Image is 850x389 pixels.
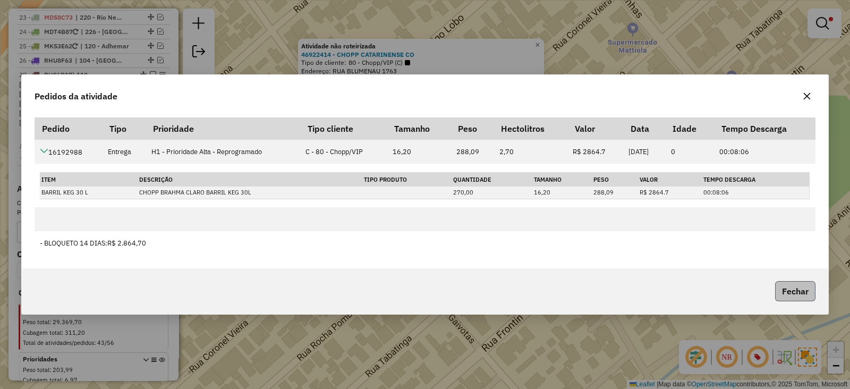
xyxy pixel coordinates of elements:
span: C - 80 - Chopp/VIP [305,147,363,156]
th: Tipo [102,117,146,140]
th: Descrição [138,173,362,187]
th: Tempo Descarga [702,173,809,187]
th: Item [40,173,138,187]
td: R$ 2864.7 [567,140,623,164]
th: Data [623,117,665,140]
td: 288,09 [592,187,638,199]
th: Quantidade [452,173,532,187]
span: Pedidos da atividade [35,90,117,103]
div: - BLOQUETO 14 DIAS: [40,238,810,248]
th: Idade [665,117,714,140]
td: 270,00 [452,187,532,199]
td: 0 [665,140,714,164]
td: 16,20 [532,187,592,199]
td: H1 - Prioridade Alta - Reprogramado [146,140,300,164]
td: 00:08:06 [714,140,815,164]
th: Valor [638,173,702,187]
th: Pedido [35,117,102,140]
td: CHOPP BRAHMA CLARO BARRIL KEG 30L [138,187,362,199]
td: 00:08:06 [702,187,809,199]
th: Valor [567,117,623,140]
button: Fechar [775,281,815,301]
th: Hectolitros [494,117,567,140]
th: Tamanho [532,173,592,187]
th: Peso [592,173,638,187]
span: R$ 2.864,70 [107,239,146,248]
th: Tempo Descarga [714,117,815,140]
th: Tipo Produto [362,173,452,187]
th: Tamanho [387,117,450,140]
span: 2,70 [499,147,514,156]
td: BARRIL KEG 30 L [40,187,138,199]
td: 16192988 [35,140,102,164]
td: 288,09 [450,140,494,164]
span: Entrega [108,147,131,156]
th: Prioridade [146,117,300,140]
td: R$ 2864.7 [638,187,702,199]
th: Peso [450,117,494,140]
td: [DATE] [623,140,665,164]
th: Tipo cliente [300,117,387,140]
td: 16,20 [387,140,450,164]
